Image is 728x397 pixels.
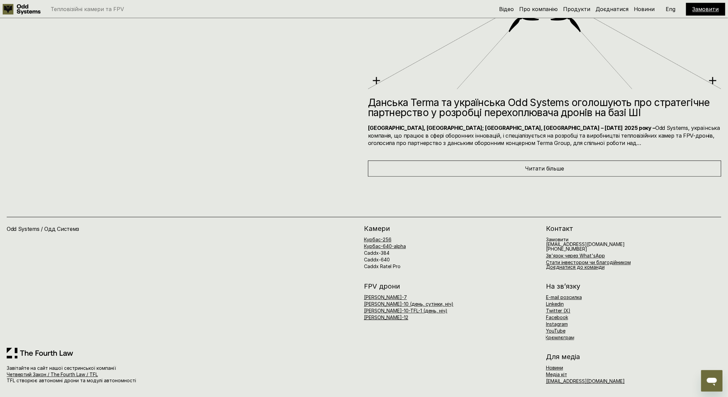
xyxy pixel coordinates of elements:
a: Зв'язок через What'sApp [546,253,605,258]
h2: Контакт [546,225,721,232]
span: Читати більше [525,165,564,172]
a: Про компанію [519,6,558,12]
h2: На зв’язку [546,283,580,290]
a: Медіа кіт [546,371,567,377]
a: Продукти [563,6,590,12]
a: E-mail розсилка [546,294,582,300]
h2: Данська Terma та українська Odd Systems оголошують про стратегічне партнерство у розробці перехоп... [368,97,721,117]
a: Twitter (X) [546,308,570,313]
a: Caddx-384 [364,250,389,256]
a: [PERSON_NAME]-10-TFL-1 (день, ніч) [364,308,447,313]
a: Facebook [546,314,568,320]
p: Завітайте на сайт нашої сестринської компанії TFL створює автономні дрони та модулі автономності [7,365,183,384]
a: Доєднатися [596,6,628,12]
p: Eng [666,6,676,12]
p: Тепловізійні камери та FPV [51,6,124,12]
a: Курбас-256 [364,237,391,242]
a: Стати інвестором чи благодійником [546,259,631,265]
a: Замовити [692,6,719,12]
a: Instagram [546,321,568,327]
a: [PERSON_NAME]-12 [364,314,408,320]
a: YouTube [546,328,565,334]
iframe: Button to launch messaging window, conversation in progress [701,370,723,392]
a: Новини [634,6,655,12]
a: [PERSON_NAME]-10 (день, сутінки, ніч) [364,301,453,307]
a: Caddx-640 [364,257,390,262]
a: Крємлєграм [546,335,575,340]
a: Linkedin [546,301,564,307]
h4: Odd Systems, українська компанія, що працює в сфері оборонних інновацій, і спеціалізується на роз... [368,124,721,147]
h2: FPV дрони [364,283,539,290]
h4: Odd Systems / Одд Системз [7,225,159,233]
h2: Для медіа [546,353,721,360]
a: Доєднатися до команди [546,264,605,270]
span: [PHONE_NUMBER] [546,246,587,252]
a: Caddx Ratel Pro [364,263,401,269]
a: Відео [499,6,514,12]
a: [EMAIL_ADDRESS][DOMAIN_NAME] [546,378,625,384]
a: Замовити [546,237,568,242]
a: Четвертий Закон / The Fourth Law / TFL [7,371,98,377]
h2: Камери [364,225,539,232]
strong: [GEOGRAPHIC_DATA], [GEOGRAPHIC_DATA]; [GEOGRAPHIC_DATA], [GEOGRAPHIC_DATA] – [DATE] [368,125,623,131]
h6: [EMAIL_ADDRESS][DOMAIN_NAME] [546,237,625,251]
a: Новини [546,365,563,370]
a: [PERSON_NAME]-7 [364,294,407,300]
a: Курбас-640-alpha [364,243,406,249]
strong: 2025 року – [624,125,655,131]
